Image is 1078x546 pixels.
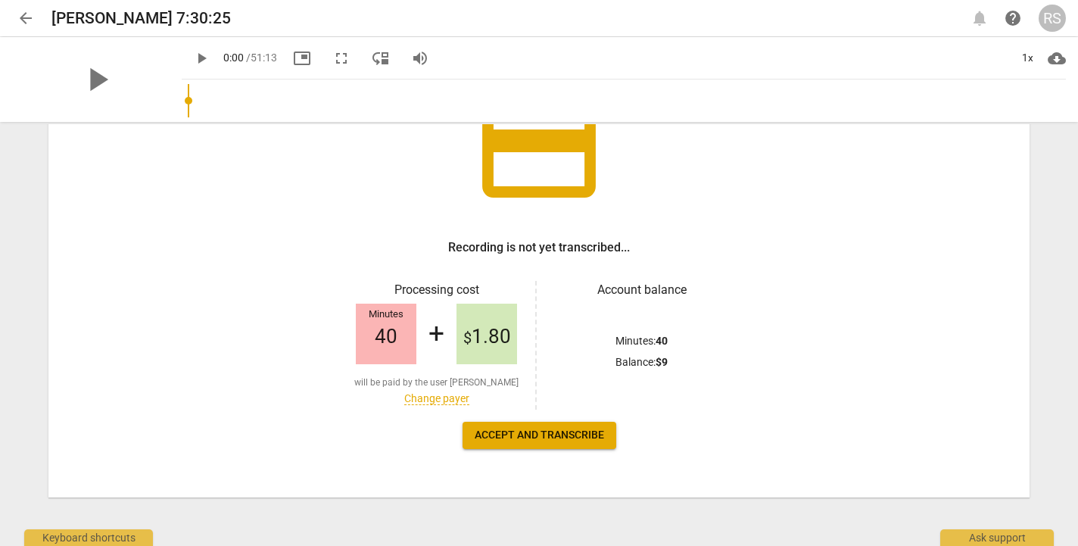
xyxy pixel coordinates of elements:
[475,428,604,443] span: Accept and transcribe
[463,422,616,449] button: Accept and transcribe
[656,335,668,347] b: 40
[223,51,244,64] span: 0:00
[51,9,231,28] h2: [PERSON_NAME] 7:30:25
[555,281,728,299] h3: Account balance
[328,45,355,72] button: Fullscreen
[463,329,472,347] span: $
[375,326,397,348] span: 40
[1048,49,1066,67] span: cloud_download
[246,51,277,64] span: / 51:13
[940,529,1054,546] div: Ask support
[288,45,316,72] button: Picture in picture
[192,49,210,67] span: play_arrow
[367,45,394,72] button: View player as separate pane
[407,45,434,72] button: Volume
[356,309,416,320] div: Minutes
[1004,9,1022,27] span: help
[615,354,668,370] p: Balance :
[354,376,519,389] span: will be paid by the user [PERSON_NAME]
[24,529,153,546] div: Keyboard shortcuts
[404,392,469,405] a: Change payer
[448,239,630,257] h3: Recording is not yet transcribed...
[463,326,511,348] span: 1.80
[332,49,351,67] span: fullscreen
[411,49,429,67] span: volume_up
[188,45,215,72] button: Play
[372,49,390,67] span: move_down
[17,9,35,27] span: arrow_back
[656,356,668,368] b: $ 9
[999,5,1027,32] a: Help
[428,318,444,351] div: +
[471,84,607,220] span: credit_card
[615,333,668,349] p: Minutes :
[77,60,117,99] span: play_arrow
[1013,46,1042,70] div: 1x
[293,49,311,67] span: picture_in_picture
[1039,5,1066,32] button: RS
[350,281,523,299] h3: Processing cost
